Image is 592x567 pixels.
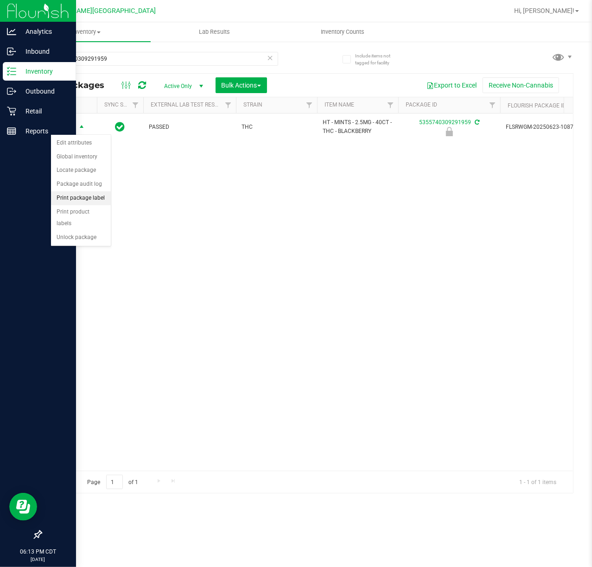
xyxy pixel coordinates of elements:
[41,52,278,66] input: Search Package ID, Item Name, SKU, Lot or Part Number...
[51,150,111,164] li: Global inventory
[16,46,72,57] p: Inbound
[512,475,564,489] span: 1 - 1 of 1 items
[383,97,398,113] a: Filter
[355,52,401,66] span: Include items not tagged for facility
[7,87,16,96] inline-svg: Outbound
[115,120,125,133] span: In Sync
[51,177,111,191] li: Package audit log
[4,556,72,563] p: [DATE]
[325,101,354,108] a: Item Name
[323,118,393,136] span: HT - MINTS - 2.5MG - 40CT - THC - BLACKBERRY
[7,27,16,36] inline-svg: Analytics
[51,191,111,205] li: Print package label
[514,7,574,14] span: Hi, [PERSON_NAME]!
[16,106,72,117] p: Retail
[76,121,88,134] span: select
[104,101,140,108] a: Sync Status
[51,231,111,245] li: Unlock package
[22,28,151,36] span: Inventory
[221,97,236,113] a: Filter
[508,102,566,109] a: Flourish Package ID
[397,127,502,136] div: Newly Received
[9,493,37,521] iframe: Resource center
[79,475,146,489] span: Page of 1
[16,26,72,37] p: Analytics
[7,67,16,76] inline-svg: Inventory
[186,28,242,36] span: Lab Results
[51,205,111,231] li: Print product labels
[302,97,317,113] a: Filter
[16,66,72,77] p: Inventory
[22,22,151,42] a: Inventory
[473,119,479,126] span: Sync from Compliance System
[149,123,230,132] span: PASSED
[420,77,483,93] button: Export to Excel
[267,52,274,64] span: Clear
[51,164,111,177] li: Locate package
[128,97,143,113] a: Filter
[243,101,262,108] a: Strain
[222,82,261,89] span: Bulk Actions
[7,47,16,56] inline-svg: Inbound
[51,136,111,150] li: Edit attributes
[279,22,407,42] a: Inventory Counts
[48,80,114,90] span: All Packages
[308,28,377,36] span: Inventory Counts
[406,101,437,108] a: Package ID
[485,97,500,113] a: Filter
[483,77,559,93] button: Receive Non-Cannabis
[33,7,156,15] span: Ft [PERSON_NAME][GEOGRAPHIC_DATA]
[242,123,312,132] span: THC
[151,101,223,108] a: External Lab Test Result
[7,126,16,136] inline-svg: Reports
[216,77,267,93] button: Bulk Actions
[151,22,279,42] a: Lab Results
[16,126,72,137] p: Reports
[419,119,471,126] a: 5355740309291959
[4,548,72,556] p: 06:13 PM CDT
[16,86,72,97] p: Outbound
[7,107,16,116] inline-svg: Retail
[106,475,123,489] input: 1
